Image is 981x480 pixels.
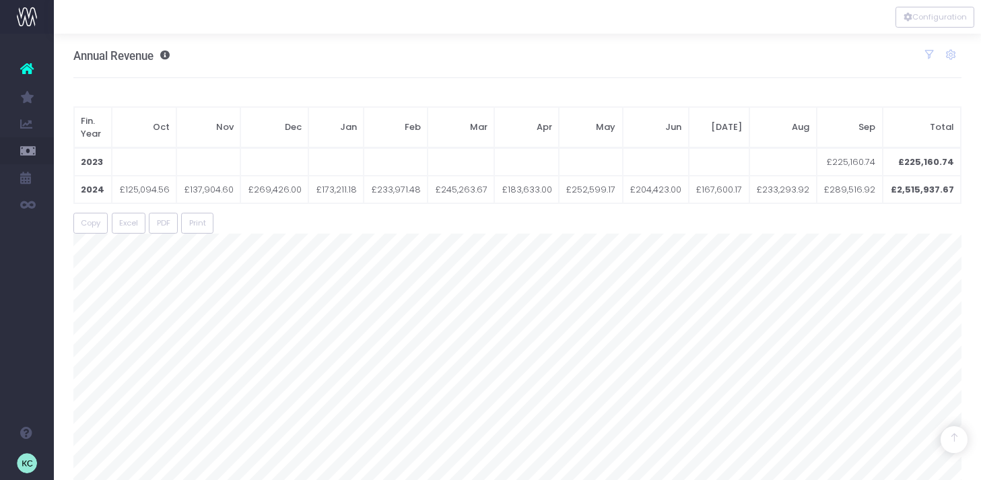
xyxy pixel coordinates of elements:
span: £204,423.00 [630,183,681,197]
span: £289,516.92 [824,183,875,197]
span: Copy [81,217,100,229]
span: Excel [119,217,138,229]
button: PDF [149,213,178,234]
td: 2024 [74,176,112,203]
button: Configuration [895,7,974,28]
button: Excel [112,213,146,234]
th: Feb: activate to sort column ascending [364,107,428,149]
img: images/default_profile_image.png [17,453,37,473]
th: Nov: activate to sort column ascending [176,107,240,149]
td: 2023 [74,148,112,176]
span: £245,263.67 [436,183,487,197]
span: £269,426.00 [248,183,302,197]
span: £125,094.56 [120,183,170,197]
th: Dec: activate to sort column ascending [240,107,308,149]
th: Jan: activate to sort column ascending [308,107,364,149]
span: £137,904.60 [184,183,234,197]
span: £233,971.48 [372,183,421,197]
th: Jul: activate to sort column ascending [689,107,749,149]
span: Print [189,217,206,229]
th: Sep: activate to sort column ascending [817,107,883,149]
th: Apr: activate to sort column ascending [494,107,559,149]
th: Aug: activate to sort column ascending [749,107,817,149]
span: Annual Revenue [73,49,154,63]
span: £183,633.00 [502,183,552,197]
span: £252,599.17 [566,183,615,197]
button: Copy [73,213,108,234]
span: £167,600.17 [696,183,742,197]
th: Fin. Year: activate to sort column descending [74,107,112,149]
span: £225,160.74 [827,156,875,169]
td: £2,515,937.67 [883,176,961,203]
span: £233,293.92 [757,183,809,197]
span: £173,211.18 [316,183,357,197]
span: PDF [157,217,170,229]
th: May: activate to sort column ascending [559,107,623,149]
th: Jun: activate to sort column ascending [623,107,689,149]
button: Print [181,213,213,234]
th: Mar: activate to sort column ascending [428,107,494,149]
th: Oct: activate to sort column ascending [112,107,176,149]
td: £225,160.74 [883,148,961,176]
div: Vertical button group [895,7,974,28]
th: Total: activate to sort column ascending [883,107,961,149]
